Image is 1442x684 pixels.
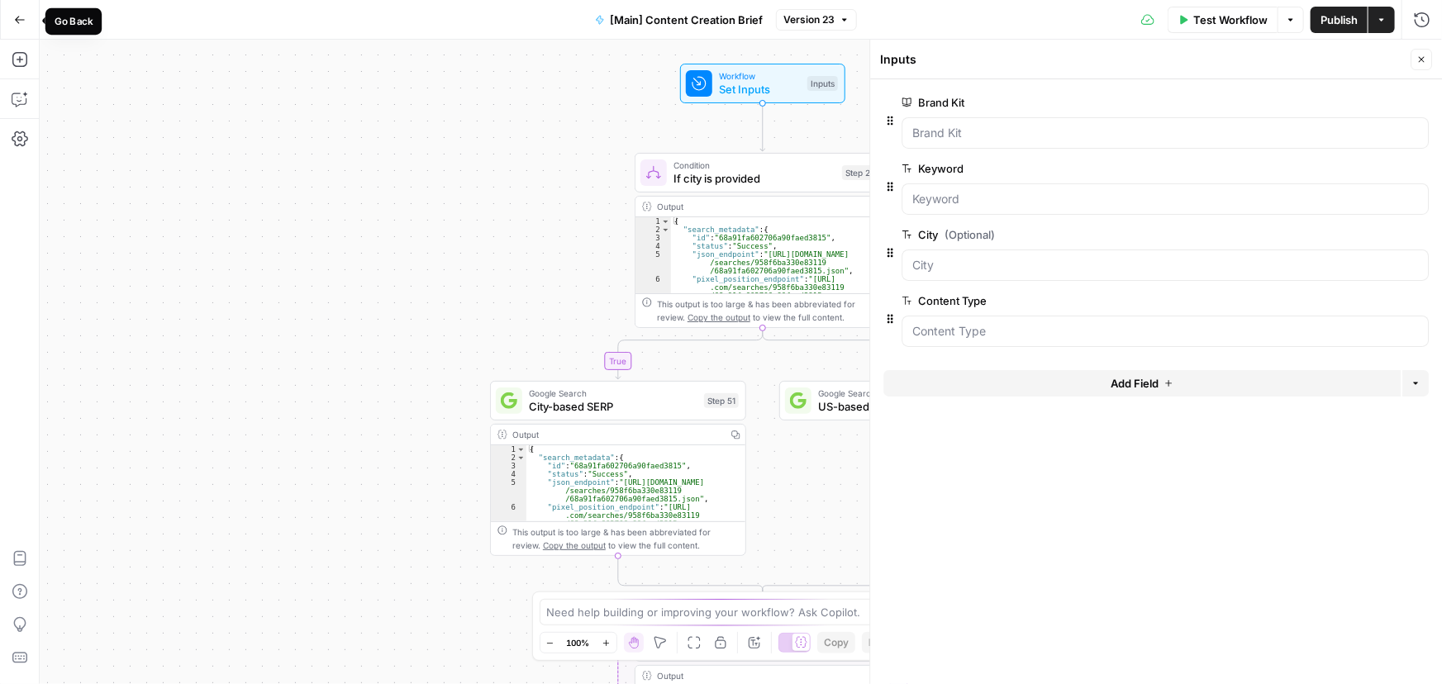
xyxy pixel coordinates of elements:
div: 2 [635,226,671,234]
span: Workflow [719,69,801,83]
span: Copy [824,635,849,650]
span: Test Workflow [1193,12,1268,28]
span: 100% [567,636,590,649]
label: Brand Kit [902,94,1335,111]
div: Step 51 [704,393,739,408]
span: Toggle code folding, rows 2 through 12 [661,226,670,234]
span: Google Search [818,387,979,400]
div: This output is too large & has been abbreviated for review. to view the full content. [512,525,739,552]
div: 5 [635,250,671,275]
span: Condition [673,159,835,172]
button: Version 23 [776,9,857,31]
div: 1 [491,445,526,454]
g: Edge from step_223 to step_51 [616,328,763,379]
span: Version 23 [783,12,835,27]
div: Inputs [880,51,1406,68]
div: 4 [491,470,526,478]
span: Toggle code folding, rows 1 through 40 [661,217,670,226]
span: Publish [1321,12,1358,28]
span: Google Search [529,387,697,400]
button: Test Workflow [1168,7,1278,33]
label: Keyword [902,160,1335,177]
span: Copy the output [688,312,750,322]
div: 1 [635,217,671,226]
div: 3 [491,462,526,470]
input: City [912,257,1418,273]
div: Output [512,428,721,441]
div: 2 [491,454,526,462]
input: Content Type [912,323,1418,340]
div: Inputs [807,76,838,91]
button: Copy [817,632,855,653]
span: If city is provided [673,170,835,187]
label: City [902,226,1335,243]
button: [Main] Content Creation Brief [585,7,773,33]
div: WorkflowSet InputsInputs [635,64,891,103]
span: Copy the output [543,540,606,550]
div: 5 [491,478,526,503]
span: (Optional) [945,226,995,243]
span: City-based SERP [529,398,697,415]
input: Brand Kit [912,125,1418,141]
div: This output is too large & has been abbreviated for review. to view the full content. [657,297,883,324]
div: 3 [635,234,671,242]
div: Output [657,200,865,213]
div: Google SearchCity-based SERPStep 51Output{ "search_metadata":{ "id":"68a91fa602706a90faed3815", "... [490,381,746,556]
span: Toggle code folding, rows 1 through 40 [516,445,526,454]
g: Edge from start to step_223 [760,103,765,151]
input: Keyword [912,191,1418,207]
span: Set Inputs [719,81,801,97]
button: Publish [1311,7,1368,33]
div: Go Back [54,14,93,29]
div: 6 [635,275,671,308]
label: Content Type [902,292,1335,309]
div: ConditionIf city is providedStep 223Output{ "search_metadata":{ "id":"68a91fa602706a90faed3815", ... [635,153,891,328]
span: Add Field [1111,375,1159,392]
div: 4 [635,242,671,250]
span: US-based SERP [818,398,979,415]
button: Add Field [883,370,1401,397]
g: Edge from step_51 to step_223-conditional-end [618,556,763,594]
span: Toggle code folding, rows 2 through 12 [516,454,526,462]
div: Output [657,669,865,682]
div: 6 [491,503,526,536]
div: Step 223 [842,165,883,180]
span: [Main] Content Creation Brief [610,12,763,28]
div: Google SearchUS-based SERPStep 224 [779,381,1035,420]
